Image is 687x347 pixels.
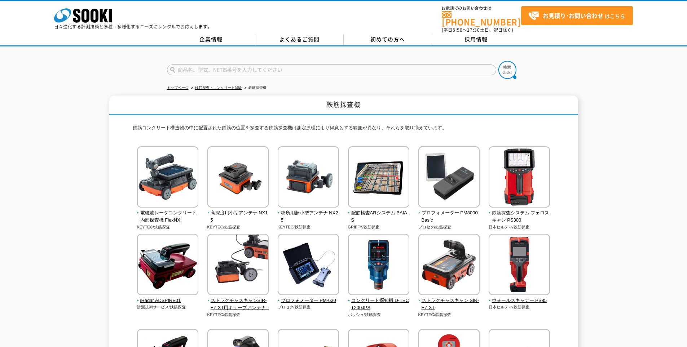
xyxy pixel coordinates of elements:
p: 日々進化する計測技術と多種・多様化するニーズにレンタルでお応えします。 [54,25,212,29]
span: (平日 ～ 土日、祝日除く) [442,27,513,33]
img: コンクリート探知機 D-TECT200JPS [348,234,409,297]
img: btn_search.png [498,61,516,79]
a: ストラクチャスキャン SIR-EZ XT [418,290,480,312]
p: 鉄筋コンクリート構造物の中に配置された鉄筋の位置を探査する鉄筋探査機は測定原理により得意とする範囲が異なり、それらを取り揃えています。 [133,124,555,135]
a: 採用情報 [432,34,520,45]
a: 配筋検査ARシステム BAIAS [348,203,410,224]
a: 狭所用超小型アンテナ NX25 [278,203,339,224]
p: プロセク/鉄筋探査 [278,304,339,310]
a: 電磁波レーダコンクリート内部探査機 FlexNX [137,203,199,224]
a: iRadar ADSPIRE01 [137,290,199,304]
a: [PHONE_NUMBER] [442,11,521,26]
span: ストラクチャスキャン SIR-EZ XT [418,297,480,312]
a: 高深度用小型アンテナ NX15 [207,203,269,224]
span: ストラクチャスキャンSIR-EZ XT用キューブアンテナ - [207,297,269,312]
img: プロフォメーター PM-630 [278,234,339,297]
a: ウォールスキャナー PS85 [489,290,550,304]
span: はこちら [528,10,625,21]
span: 鉄筋探査システム フェロスキャン PS300 [489,209,550,224]
p: KEYTEC/鉄筋探査 [418,312,480,318]
img: ストラクチャスキャンSIR-EZ XT用キューブアンテナ - [207,234,269,297]
p: GRIFFY/鉄筋探査 [348,224,410,230]
p: KEYTEC/鉄筋探査 [278,224,339,230]
span: 電磁波レーダコンクリート内部探査機 FlexNX [137,209,199,224]
span: iRadar ADSPIRE01 [137,297,199,304]
img: 配筋検査ARシステム BAIAS [348,146,409,209]
p: プロセク/鉄筋探査 [418,224,480,230]
a: 鉄筋探査システム フェロスキャン PS300 [489,203,550,224]
a: 鉄筋探査・コンクリート試験 [195,86,242,90]
span: お電話でのお問い合わせは [442,6,521,10]
span: 8:50 [453,27,463,33]
span: ウォールスキャナー PS85 [489,297,550,304]
li: 鉄筋探査機 [243,84,267,92]
p: 日本ヒルティ/鉄筋探査 [489,304,550,310]
img: iRadar ADSPIRE01 [137,234,198,297]
a: ストラクチャスキャンSIR-EZ XT用キューブアンテナ - [207,290,269,312]
input: 商品名、型式、NETIS番号を入力してください [167,64,496,75]
a: プロフォメーター PM-630 [278,290,339,304]
span: 高深度用小型アンテナ NX15 [207,209,269,224]
p: KEYTEC/鉄筋探査 [207,224,269,230]
img: ストラクチャスキャン SIR-EZ XT [418,234,480,297]
img: ウォールスキャナー PS85 [489,234,550,297]
p: KEYTEC/鉄筋探査 [137,224,199,230]
p: 日本ヒルティ/鉄筋探査 [489,224,550,230]
span: コンクリート探知機 D-TECT200JPS [348,297,410,312]
span: 初めての方へ [370,35,405,43]
a: よくあるご質問 [255,34,344,45]
img: 電磁波レーダコンクリート内部探査機 FlexNX [137,146,198,209]
a: お見積り･お問い合わせはこちら [521,6,633,25]
span: 17:30 [467,27,480,33]
span: 狭所用超小型アンテナ NX25 [278,209,339,224]
span: プロフォメーター PM8000Basic [418,209,480,224]
p: ボッシュ/鉄筋探査 [348,312,410,318]
a: 企業情報 [167,34,255,45]
img: 鉄筋探査システム フェロスキャン PS300 [489,146,550,209]
span: 配筋検査ARシステム BAIAS [348,209,410,224]
img: 狭所用超小型アンテナ NX25 [278,146,339,209]
a: 初めての方へ [344,34,432,45]
img: 高深度用小型アンテナ NX15 [207,146,269,209]
a: プロフォメーター PM8000Basic [418,203,480,224]
p: KEYTEC/鉄筋探査 [207,312,269,318]
img: プロフォメーター PM8000Basic [418,146,480,209]
p: 計測技術サービス/鉄筋探査 [137,304,199,310]
strong: お見積り･お問い合わせ [543,11,603,20]
a: トップページ [167,86,189,90]
h1: 鉄筋探査機 [109,95,578,115]
span: プロフォメーター PM-630 [278,297,339,304]
a: コンクリート探知機 D-TECT200JPS [348,290,410,312]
